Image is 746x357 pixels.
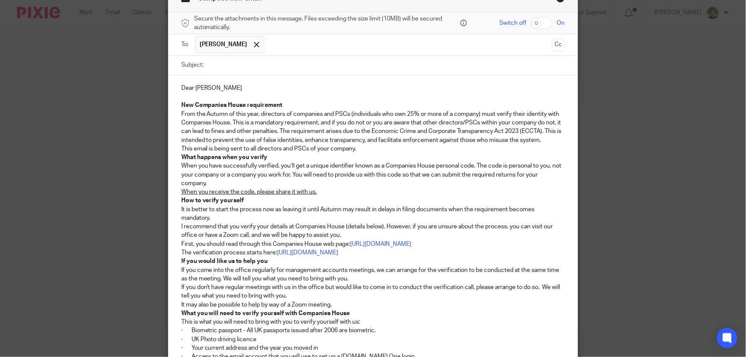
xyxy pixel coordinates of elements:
[181,283,565,301] p: If you don't have regular meetings with us in the office but would like to come in to conduct the...
[181,266,565,283] p: If you come into the office regularly for management accounts meetings, we can arrange for the ve...
[181,154,268,160] strong: What happens when you verify
[277,250,339,256] a: [URL][DOMAIN_NAME]
[181,110,565,145] p: From the Autumn of this year, directors of companies and PSCs (individuals who own 25% or more of...
[181,205,565,223] p: It is better to start the process now as leaving it until Autumn may result in delays in filing d...
[181,40,191,49] label: To:
[181,162,565,188] p: When you have successfully verified, you’ll get a unique identifier known as a Companies House pe...
[181,145,565,153] p: This email is being sent to all directors and PSCs of your company.
[181,84,565,92] p: Dear [PERSON_NAME]
[557,19,565,27] span: On
[181,240,565,248] p: First, you should read through this Companies House web page:
[200,40,248,49] span: [PERSON_NAME]
[181,102,283,108] strong: New Companies House requirement
[181,326,565,335] p: · Biometric passport - All UK passports issued after 2006 are biometric.
[181,310,350,316] strong: What you will need to verify yourself with Companies House
[181,222,565,240] p: I recommend that you verify your details at Companies House (details below). However, if you are ...
[181,248,565,257] p: The verification process starts here:
[181,258,268,264] strong: If you would like us to help you
[552,38,565,51] button: Cc
[181,198,244,204] strong: How to verify yourself
[181,61,203,69] label: Subject:
[181,335,565,344] p: · UK Photo driving licence
[181,318,565,326] p: This is what you will need to bring with you to verify yourself with us:
[181,344,565,352] p: · Your current address and the year you moved in
[181,301,565,309] p: It may also be possible to help by way of a Zoom meeting.
[351,241,412,247] a: [URL][DOMAIN_NAME]
[181,189,317,195] u: When you receive the code, please share it with us.
[194,15,458,32] span: Secure the attachments in this message. Files exceeding the size limit (10MB) will be secured aut...
[499,19,526,27] span: Switch off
